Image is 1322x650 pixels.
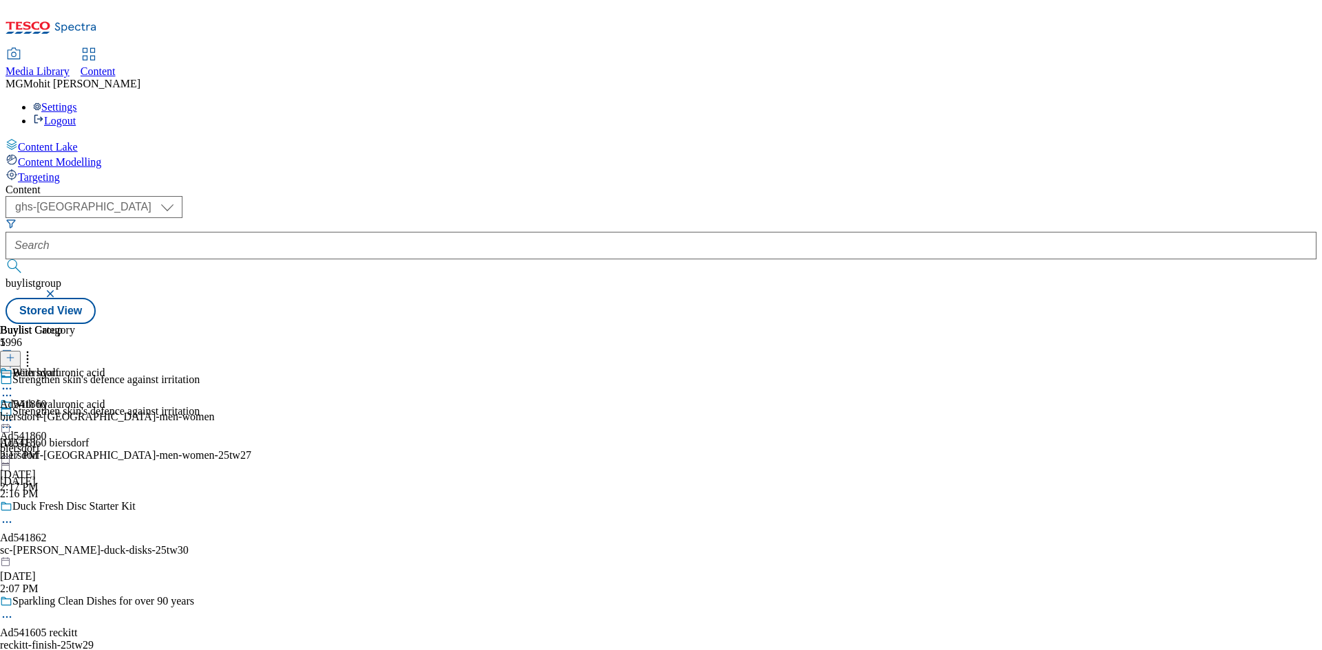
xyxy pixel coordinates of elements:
[18,156,101,168] span: Content Modelling
[18,141,78,153] span: Content Lake
[33,115,76,127] a: Logout
[12,367,59,379] div: Beiersdorf
[81,65,116,77] span: Content
[6,153,1316,169] a: Content Modelling
[6,49,70,78] a: Media Library
[12,500,136,512] div: Duck Fresh Disc Starter Kit
[6,65,70,77] span: Media Library
[18,171,60,183] span: Targeting
[6,277,61,289] span: buylistgroup
[23,78,140,89] span: Mohit [PERSON_NAME]
[6,78,23,89] span: MG
[33,101,77,113] a: Settings
[6,169,1316,184] a: Targeting
[6,218,17,229] svg: Search Filters
[6,298,96,324] button: Stored View
[12,595,194,607] div: Sparkling Clean Dishes for over 90 years
[81,49,116,78] a: Content
[6,184,1316,196] div: Content
[6,138,1316,153] a: Content Lake
[6,232,1316,259] input: Search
